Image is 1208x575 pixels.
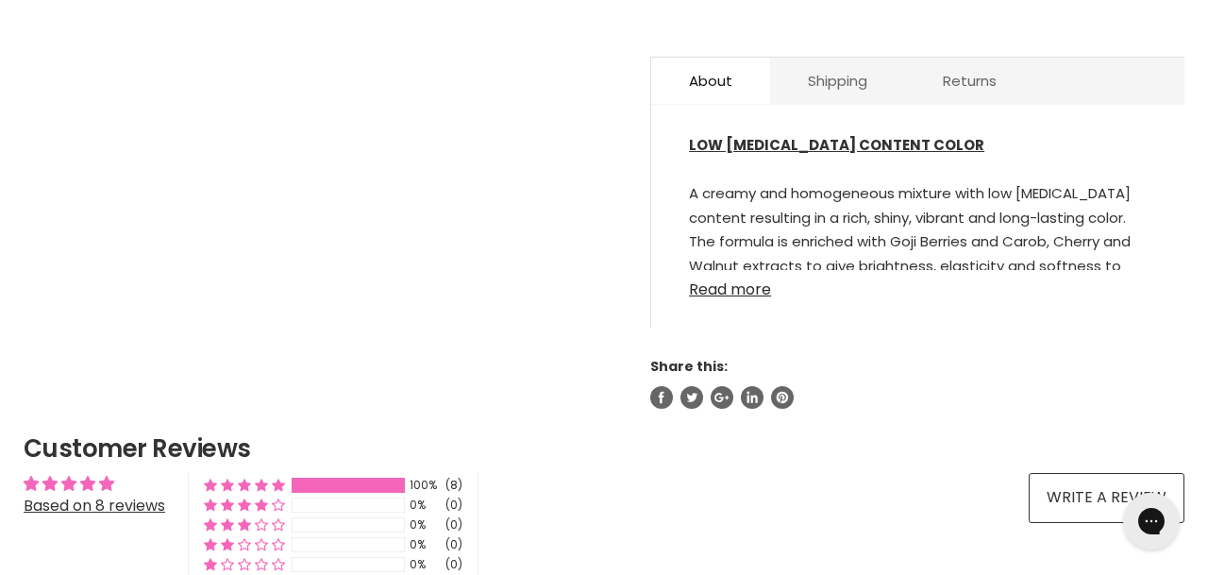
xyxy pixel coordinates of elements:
[905,58,1034,104] a: Returns
[24,495,165,516] a: Based on 8 reviews
[651,58,770,104] a: About
[689,133,1147,270] div: A creamy and homogeneous mixture with low [MEDICAL_DATA] content resulting in a rich, shiny, vibr...
[410,478,440,494] div: 100%
[689,270,1147,298] a: Read more
[1114,486,1189,556] iframe: Gorgias live chat messenger
[1029,473,1184,522] a: Write a review
[445,478,462,494] div: (8)
[650,358,1184,409] aside: Share this:
[689,135,984,155] strong: LOW [MEDICAL_DATA] CONTENT COLOR
[24,473,165,495] div: Average rating is 5.00 stars
[770,58,905,104] a: Shipping
[204,478,285,494] div: 100% (8) reviews with 5 star rating
[24,431,1184,465] h2: Customer Reviews
[650,357,728,376] span: Share this:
